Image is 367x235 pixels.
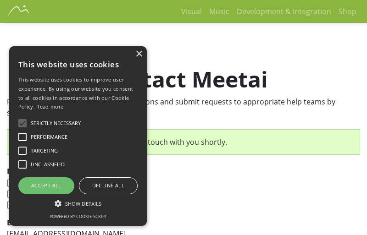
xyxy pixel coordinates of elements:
[135,51,142,58] div: Close
[7,96,360,118] p: Find answers to commonly asked questions and submit requests to appropriate help teams by sending...
[18,177,74,194] div: Accept all
[7,166,360,210] p: [STREET_ADDRESS] [GEOGRAPHIC_DATA] [GEOGRAPHIC_DATA]
[18,53,138,75] div: This website uses cookies
[65,200,101,207] span: Show details
[31,133,67,141] span: Performance
[206,2,233,21] a: Music
[18,76,133,110] span: This website uses cookies to improve user experience. By using our website you consent to all coo...
[50,213,107,219] a: Powered by cookie-script
[7,66,360,93] h1: Contact Meetai
[7,218,28,228] strong: Email
[79,177,138,194] div: Decline all
[31,120,81,127] span: Strictly necessary
[36,103,63,110] a: Read more
[233,2,335,21] a: Development & Integration
[14,137,353,148] p: Thanks for contacting us! We will be in touch with you shortly.
[335,2,360,21] a: Shop
[7,166,61,176] strong: Postal Address
[31,161,65,169] span: Unclassified
[31,147,58,155] span: Targeting
[178,2,206,21] a: Visual
[18,199,138,208] div: Show details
